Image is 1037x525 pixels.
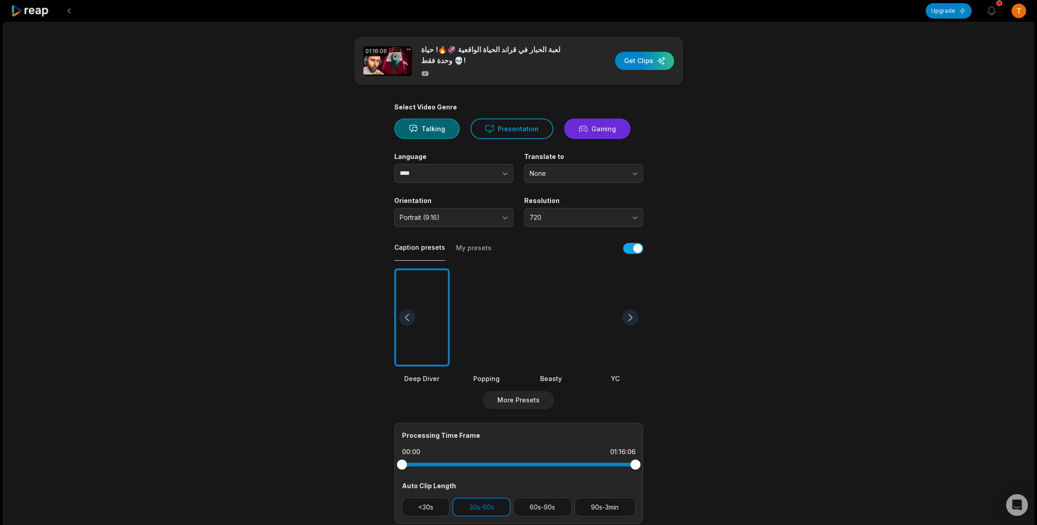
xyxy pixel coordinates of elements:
[394,374,450,383] div: Deep Diver
[564,119,630,139] button: Gaming
[513,498,572,516] button: 60s-90s
[459,374,514,383] div: Popping
[394,103,643,111] div: Select Video Genre
[394,197,513,205] label: Orientation
[394,243,445,261] button: Caption presets
[588,374,643,383] div: YC
[615,52,674,70] button: Get Clips
[394,208,513,227] button: Portrait (9:16)
[402,481,635,490] div: Auto Clip Length
[452,498,511,516] button: 30s-60s
[524,208,643,227] button: 720
[402,431,635,440] div: Processing Time Frame
[524,164,643,183] button: None
[523,374,579,383] div: Beasty
[402,447,420,456] div: 00:00
[530,213,625,222] span: 720
[610,447,635,456] div: 01:16:06
[530,169,625,178] span: None
[400,213,495,222] span: Portrait (9:16)
[456,243,491,261] button: My presets
[524,153,643,161] label: Translate to
[1006,494,1028,516] div: Open Intercom Messenger
[394,119,460,139] button: Talking
[575,498,635,516] button: 90s-3min
[402,498,450,516] button: <30s
[394,153,513,161] label: Language
[524,197,643,205] label: Resolution
[363,46,389,56] div: 01:16:06
[471,119,553,139] button: Presentation
[483,391,554,409] button: More Presets
[926,3,972,19] button: Upgrade
[421,44,578,66] p: لعبة الحبار في قراند الحياة الواقعية 🦑🔥! حياة وحدة فقط 💀!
